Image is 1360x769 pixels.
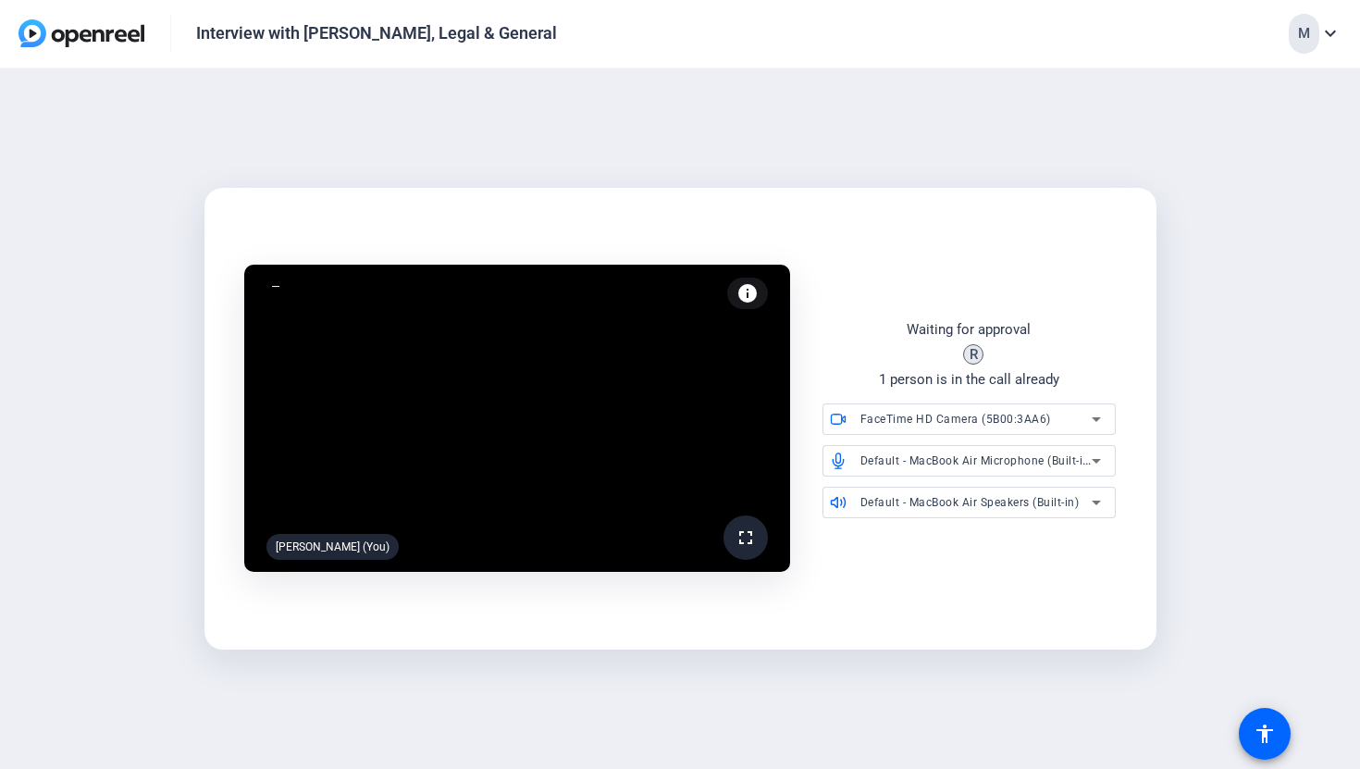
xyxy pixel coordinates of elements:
mat-icon: expand_more [1319,22,1341,44]
mat-icon: accessibility [1254,723,1276,745]
img: OpenReel logo [19,19,144,47]
span: Default - MacBook Air Speakers (Built-in) [860,496,1080,509]
mat-icon: info [736,282,759,304]
span: Default - MacBook Air Microphone (Built-in) [860,453,1094,467]
span: FaceTime HD Camera (5B00:3AA6) [860,413,1051,426]
mat-icon: fullscreen [735,527,757,549]
div: R [963,344,983,365]
div: 1 person is in the call already [879,369,1059,391]
div: Waiting for approval [907,319,1031,341]
div: Interview with [PERSON_NAME], Legal & General [196,22,557,44]
div: [PERSON_NAME] (You) [266,534,399,560]
div: M [1289,14,1319,54]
